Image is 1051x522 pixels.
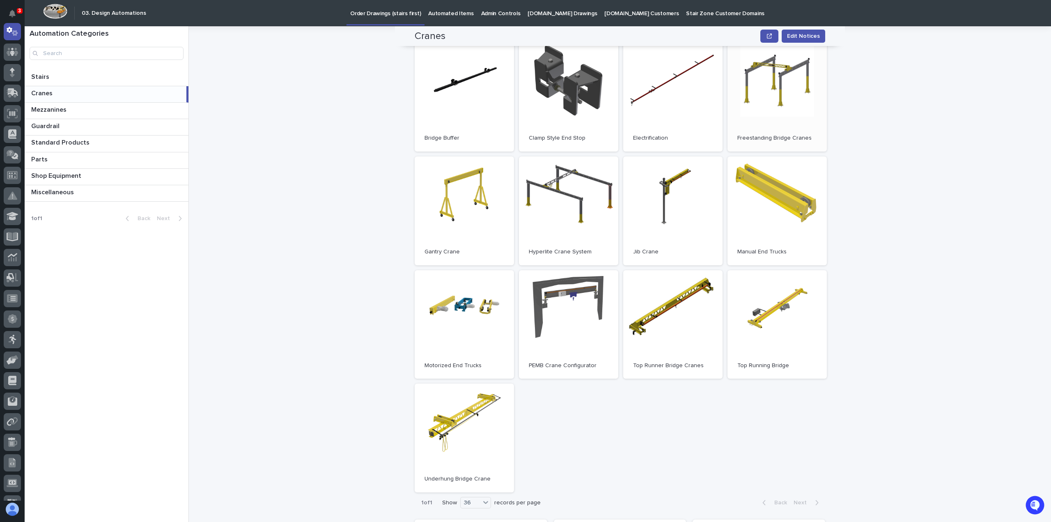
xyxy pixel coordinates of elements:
a: Gantry Crane [415,156,514,265]
p: Gantry Crane [425,248,504,255]
p: 1 of 1 [25,209,49,229]
a: MiscellaneousMiscellaneous [25,185,188,202]
div: Start new chat [28,91,135,99]
div: 36 [461,499,480,507]
span: Pylon [82,152,99,158]
a: Motorized End Trucks [415,270,514,379]
a: CranesCranes [25,86,188,103]
span: Help Docs [16,132,45,140]
p: records per page [494,499,541,506]
span: Back [133,216,150,221]
img: 1736555164131-43832dd5-751b-4058-ba23-39d91318e5a0 [8,91,23,106]
a: Manual End Trucks [727,156,827,265]
p: Hyperlite Crane System [529,248,608,255]
button: users-avatar [4,501,21,518]
p: Parts [31,154,49,163]
button: Next [154,215,188,222]
a: Shop EquipmentShop Equipment [25,169,188,185]
h1: Automation Categories [30,30,184,39]
p: Miscellaneous [31,187,76,196]
p: Freestanding Bridge Cranes [737,135,817,142]
p: Welcome 👋 [8,32,149,46]
p: Bridge Buffer [425,135,504,142]
input: Clear [21,66,135,74]
a: Clamp Style End Stop [519,43,618,152]
p: Cranes [31,88,54,97]
a: Top Running Bridge [727,270,827,379]
button: Back [119,215,154,222]
button: Back [756,499,790,506]
p: PEMB Crane Configurator [529,362,608,369]
div: 📖 [8,133,15,139]
a: PEMB Crane Configurator [519,270,618,379]
p: Jib Crane [633,248,713,255]
p: Guardrail [31,121,61,130]
p: Clamp Style End Stop [529,135,608,142]
a: Standard ProductsStandard Products [25,136,188,152]
span: Next [157,216,175,221]
a: 📖Help Docs [5,129,48,143]
p: Top Runner Bridge Cranes [633,362,713,369]
a: Underhung Bridge Crane [415,384,514,492]
p: 1 of 1 [415,493,439,513]
input: Search [30,47,184,60]
button: Next [790,499,825,506]
a: Jib Crane [623,156,723,265]
h2: Cranes [415,30,445,42]
a: Top Runner Bridge Cranes [623,270,723,379]
p: How can we help? [8,46,149,59]
p: 3 [18,8,21,14]
span: Back [769,500,787,506]
a: MezzaninesMezzanines [25,103,188,119]
p: Manual End Trucks [737,248,817,255]
div: We're available if you need us! [28,99,104,106]
a: StairsStairs [25,70,188,86]
a: Hyperlite Crane System [519,156,618,265]
a: PartsParts [25,152,188,169]
img: Workspace Logo [43,4,67,19]
p: Mezzanines [31,104,68,114]
div: Notifications3 [10,10,21,23]
p: Electrification [633,135,713,142]
p: Stairs [31,71,51,81]
span: Next [794,500,812,506]
img: Stacker [8,8,25,24]
button: Notifications [4,5,21,22]
a: Freestanding Bridge Cranes [727,43,827,152]
p: Underhung Bridge Crane [425,476,504,483]
button: Edit Notices [782,30,825,43]
button: Start new chat [140,94,149,103]
p: Show [442,499,457,506]
p: Standard Products [31,137,91,147]
p: Top Running Bridge [737,362,817,369]
a: Powered byPylon [58,152,99,158]
iframe: Open customer support [1025,495,1047,517]
p: Shop Equipment [31,170,83,180]
p: Motorized End Trucks [425,362,504,369]
a: Electrification [623,43,723,152]
h2: 03. Design Automations [82,10,146,17]
span: Edit Notices [787,32,820,40]
a: GuardrailGuardrail [25,119,188,136]
a: Bridge Buffer [415,43,514,152]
